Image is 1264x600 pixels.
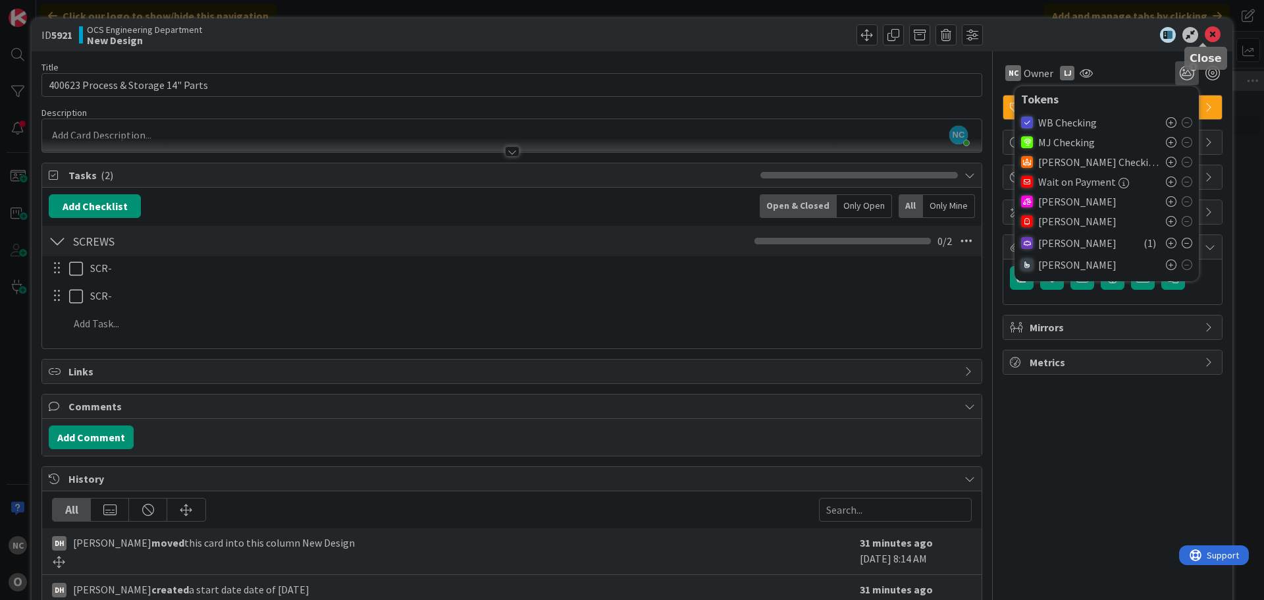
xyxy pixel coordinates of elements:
span: Support [28,2,60,18]
input: type card name here... [41,73,982,97]
input: Add Checklist... [68,229,365,253]
div: Only Mine [923,194,975,218]
span: [PERSON_NAME] a start date date of [DATE] [73,582,309,597]
div: LJ [1060,66,1074,80]
span: [PERSON_NAME] [1038,215,1117,227]
div: Open & Closed [760,194,837,218]
span: ( 1 ) [1144,235,1156,251]
b: 31 minutes ago [860,536,933,549]
b: New Design [87,35,202,45]
span: Metrics [1030,354,1198,370]
span: History [68,471,958,487]
p: SCR- [90,261,972,276]
span: [PERSON_NAME] Checking [1038,156,1159,168]
span: Comments [68,398,958,414]
b: moved [151,536,184,549]
span: WB Checking [1038,117,1097,128]
span: [PERSON_NAME] [1038,237,1117,249]
h5: Close [1190,52,1222,65]
span: MJ Checking [1038,136,1095,148]
label: Title [41,61,59,73]
button: Add Comment [49,425,134,449]
span: [PERSON_NAME] this card into this column New Design [73,535,355,551]
div: Only Open [837,194,892,218]
span: [PERSON_NAME] [1038,259,1117,271]
button: Add Checklist [49,194,141,218]
div: DH [52,536,66,551]
span: ID [41,27,72,43]
b: 31 minutes ago [860,583,933,596]
b: created [151,583,189,596]
span: Tasks [68,167,754,183]
span: NC [949,126,968,144]
span: Description [41,107,87,119]
span: OCS Engineering Department [87,24,202,35]
div: All [899,194,923,218]
span: ( 2 ) [101,169,113,182]
span: Wait on Payment [1038,176,1116,188]
span: [PERSON_NAME] [1038,196,1117,207]
span: Links [68,364,958,379]
span: 0 / 2 [937,233,952,249]
div: Tokens [1021,93,1192,106]
span: Owner [1024,65,1053,81]
div: [DATE] 8:14 AM [860,535,972,568]
span: Mirrors [1030,319,1198,335]
div: DH [52,583,66,597]
input: Search... [819,498,972,522]
b: 5921 [51,28,72,41]
div: NC [1005,65,1021,81]
div: All [53,499,91,521]
p: SCR- [90,288,972,304]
